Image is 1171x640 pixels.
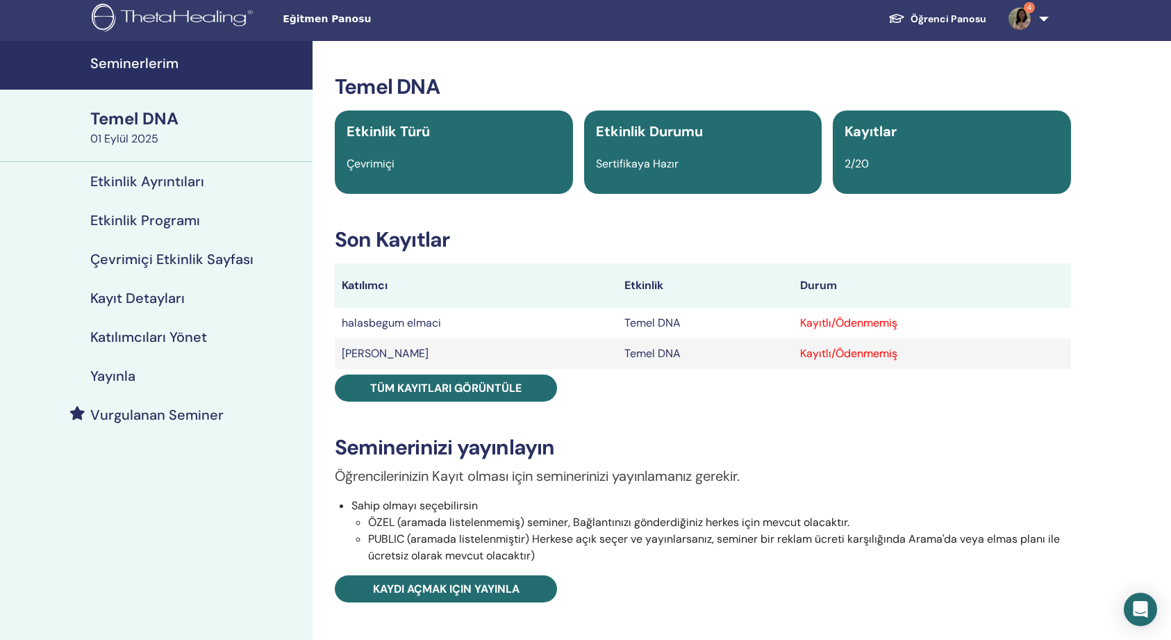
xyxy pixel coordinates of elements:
th: Durum [793,263,1071,308]
img: logo.png [92,3,258,35]
span: Kayıtlar [845,122,897,140]
h4: Kayıt Detayları [90,290,185,306]
span: Eğitmen Panosu [283,12,491,26]
span: 2/20 [845,156,869,171]
p: Öğrencilerinizin Kayıt olması için seminerinizi yayınlamanız gerekir. [335,466,1071,486]
a: Temel DNA01 Eylül 2025 [82,107,313,147]
li: Sahip olmayı seçebilirsin [351,498,1071,564]
a: KAYDI AÇMAK IÇIN YAYINLA [335,575,557,602]
td: [PERSON_NAME] [335,338,617,369]
h4: Vurgulanan Seminer [90,407,224,423]
span: Etkinlik Durumu [596,122,703,140]
div: 01 Eylül 2025 [90,131,304,147]
h4: Etkinlik Programı [90,212,200,229]
span: Sertifikaya Hazır [596,156,679,171]
th: Etkinlik [617,263,792,308]
h4: Yayınla [90,368,135,384]
span: KAYDI AÇMAK IÇIN YAYINLA [373,582,520,596]
a: TÜM KAYITLARI GÖRÜNTÜLE [335,375,557,402]
th: Katılımcı [335,263,617,308]
span: TÜM KAYITLARI GÖRÜNTÜLE [370,381,522,395]
h3: Seminerinizi yayınlayın [335,435,1071,460]
img: graduation-cap-white.svg [888,13,905,24]
h3: Temel DNA [335,74,1071,99]
li: ÖZEL (aramada listelenmemiş) seminer, Bağlantınızı gönderdiğiniz herkes için mevcut olacaktır. [368,514,1071,531]
span: Çevrimiçi [347,156,395,171]
td: Temel DNA [617,338,792,369]
span: Etkinlik Türü [347,122,430,140]
img: default.jpg [1008,8,1031,30]
div: Interkom Messenger'ı Aç [1124,593,1157,626]
div: Temel DNA [90,107,304,131]
td: halasbegum elmaci [335,308,617,338]
div: Kayıtlı/Ödenmemiş [800,345,1064,362]
li: PUBLIC (aramada listelenmiştir) Herkese açık seçer ve yayınlarsanız, seminer bir reklam ücreti ka... [368,531,1071,564]
h4: Çevrimiçi Etkinlik Sayfası [90,251,254,268]
div: Kayıtlı/Ödenmemiş [800,315,1064,331]
h4: Etkinlik Ayrıntıları [90,173,204,190]
h4: Seminerlerim [90,55,304,72]
a: Öğrenci Panosu [877,6,997,32]
td: Temel DNA [617,308,792,338]
h4: Katılımcıları Yönet [90,329,207,345]
h3: Son Kayıtlar [335,227,1071,252]
span: 4 [1024,2,1035,13]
